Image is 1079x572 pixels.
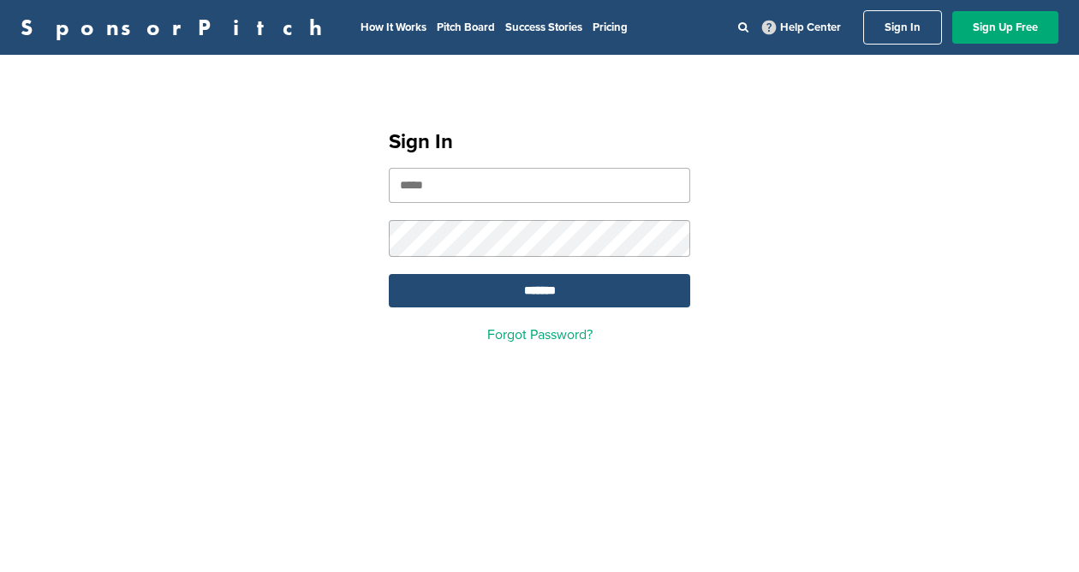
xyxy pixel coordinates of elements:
a: How It Works [361,21,426,34]
h1: Sign In [389,127,690,158]
a: Forgot Password? [487,326,593,343]
a: Success Stories [505,21,582,34]
a: Pricing [593,21,628,34]
a: SponsorPitch [21,16,333,39]
a: Pitch Board [437,21,495,34]
a: Sign In [863,10,942,45]
a: Sign Up Free [952,11,1058,44]
a: Help Center [759,17,844,38]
